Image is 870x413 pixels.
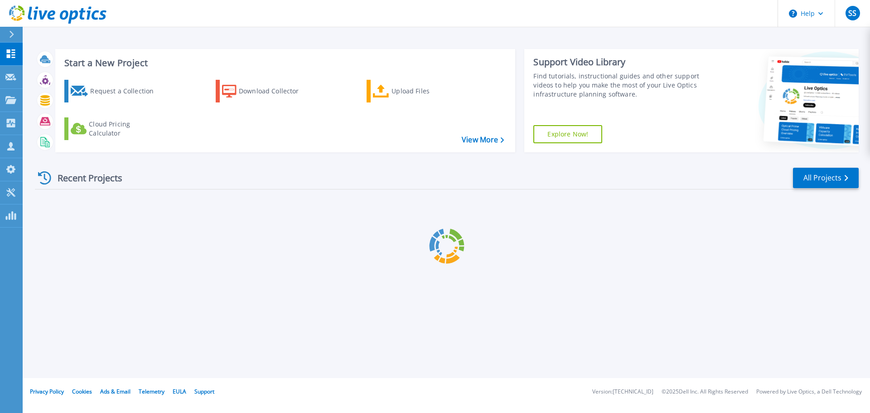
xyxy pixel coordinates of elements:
li: Powered by Live Optics, a Dell Technology [756,389,862,395]
a: Upload Files [367,80,468,102]
a: Cloud Pricing Calculator [64,117,165,140]
a: Explore Now! [533,125,602,143]
a: Cookies [72,388,92,395]
a: Telemetry [139,388,164,395]
div: Find tutorials, instructional guides and other support videos to help you make the most of your L... [533,72,704,99]
a: View More [462,136,504,144]
a: Ads & Email [100,388,130,395]
div: Support Video Library [533,56,704,68]
a: Request a Collection [64,80,165,102]
li: © 2025 Dell Inc. All Rights Reserved [662,389,748,395]
a: EULA [173,388,186,395]
a: Download Collector [216,80,317,102]
a: All Projects [793,168,859,188]
div: Recent Projects [35,167,135,189]
li: Version: [TECHNICAL_ID] [592,389,653,395]
div: Cloud Pricing Calculator [89,120,161,138]
a: Support [194,388,214,395]
div: Download Collector [239,82,311,100]
h3: Start a New Project [64,58,504,68]
div: Upload Files [391,82,464,100]
a: Privacy Policy [30,388,64,395]
div: Request a Collection [90,82,163,100]
span: SS [848,10,856,17]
